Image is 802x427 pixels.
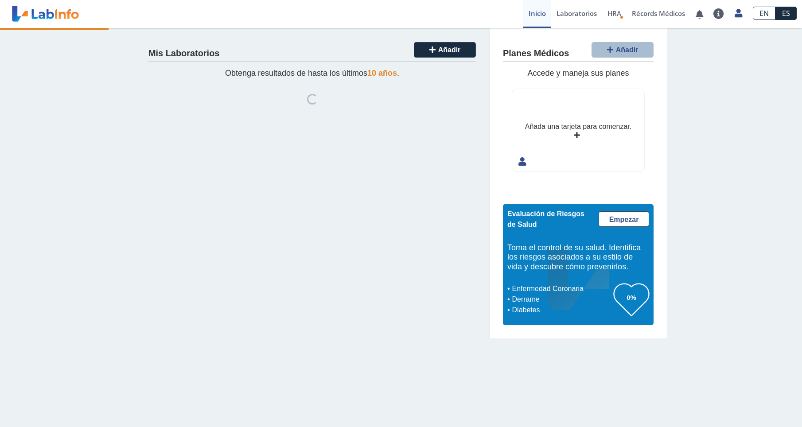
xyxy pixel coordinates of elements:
[775,7,797,20] a: ES
[525,121,631,132] div: Añada una tarjeta para comenzar.
[510,305,614,315] li: Diabetes
[367,69,397,78] span: 10 años
[510,294,614,305] li: Derrame
[225,69,399,78] span: Obtenga resultados de hasta los últimos .
[614,292,649,303] h3: 0%
[753,7,775,20] a: EN
[599,211,649,227] a: Empezar
[507,243,649,272] h5: Toma el control de su salud. Identifica los riesgos asociados a su estilo de vida y descubre cómo...
[503,48,569,59] h4: Planes Médicos
[527,69,629,78] span: Accede y maneja sus planes
[414,42,476,58] button: Añadir
[607,9,621,18] span: HRA
[507,210,584,228] span: Evaluación de Riesgos de Salud
[592,42,654,58] button: Añadir
[438,46,461,54] span: Añadir
[510,283,614,294] li: Enfermedad Coronaria
[609,216,639,223] span: Empezar
[148,48,219,59] h4: Mis Laboratorios
[616,46,638,54] span: Añadir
